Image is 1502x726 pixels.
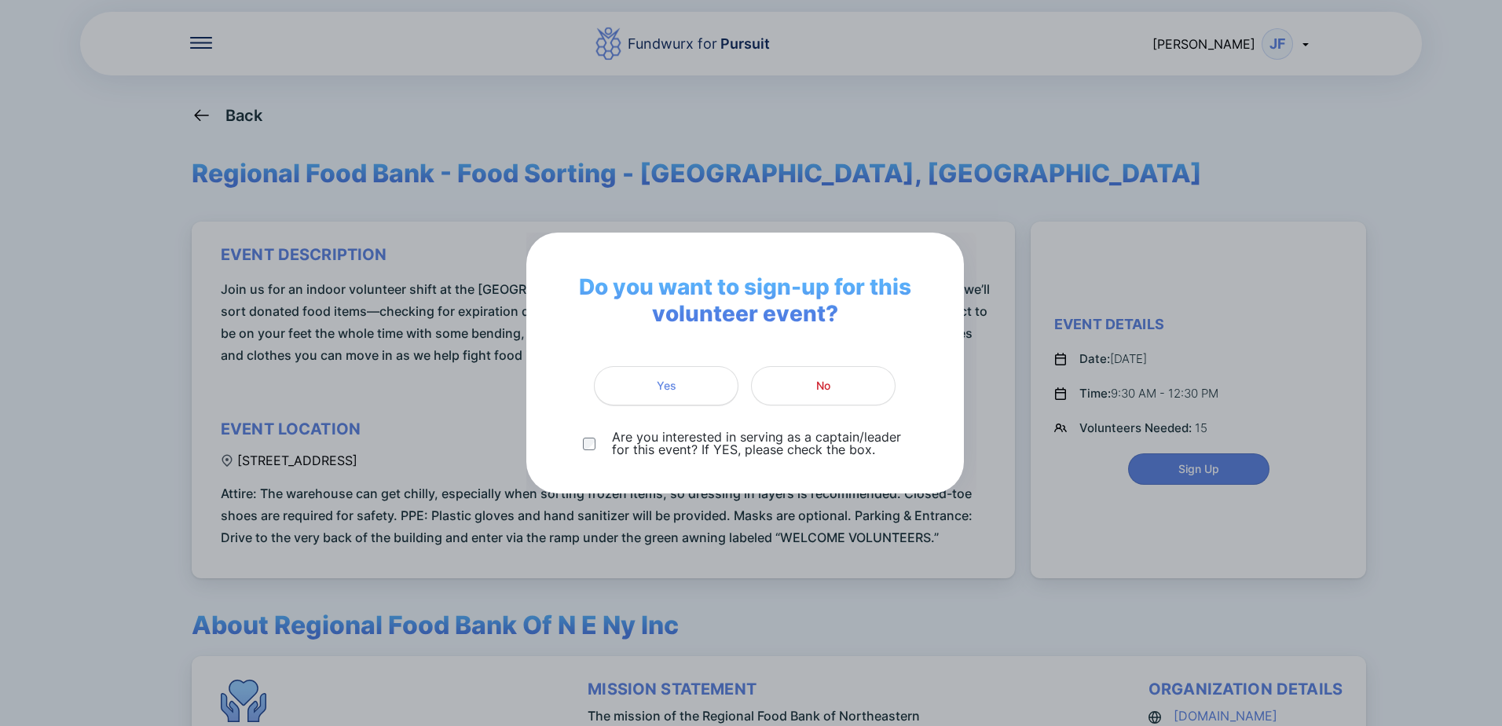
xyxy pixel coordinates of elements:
[751,366,896,405] button: No
[594,366,738,405] button: Yes
[612,431,907,456] p: Are you interested in serving as a captain/leader for this event? If YES, please check the box.
[551,273,939,327] span: Do you want to sign-up for this volunteer event?
[816,378,830,394] span: No
[657,378,676,394] span: Yes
